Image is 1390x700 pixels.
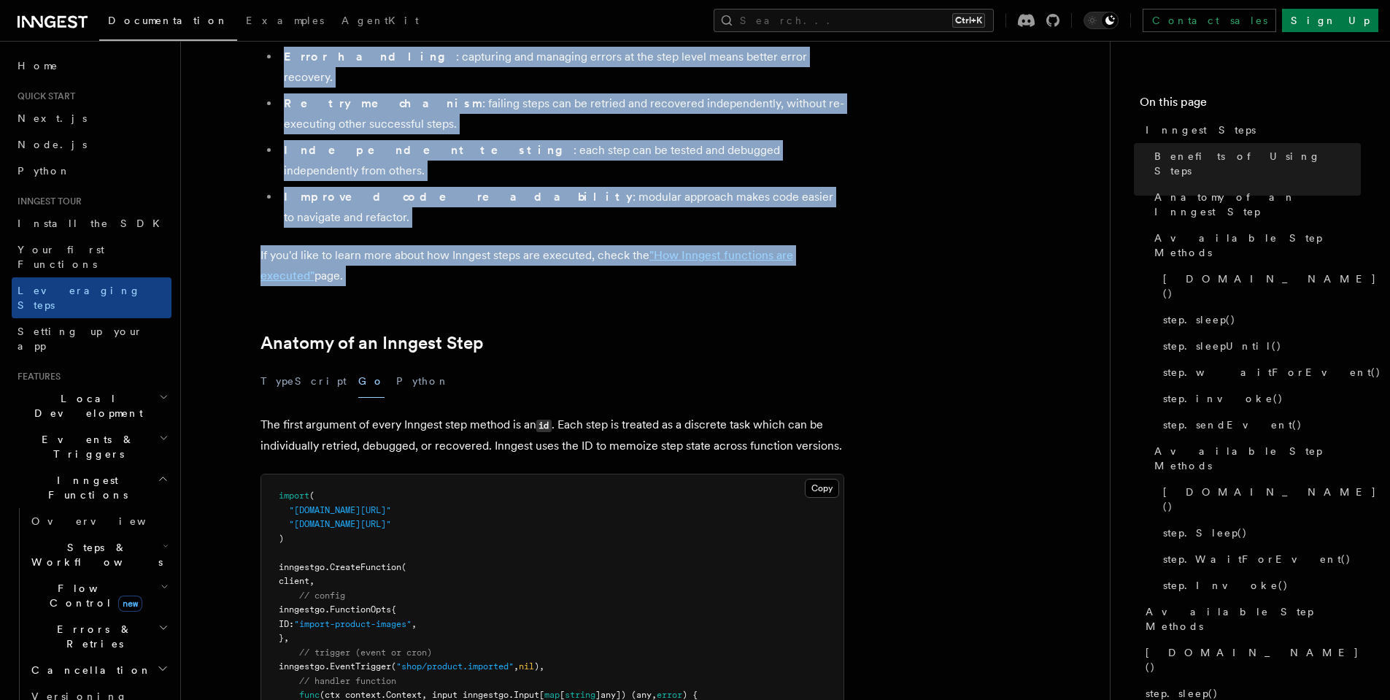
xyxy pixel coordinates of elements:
[1163,578,1289,593] span: step.Invoke()
[12,91,75,102] span: Quick start
[279,47,844,88] li: : capturing and managing errors at the step level means better error recovery.
[1146,123,1256,137] span: Inngest Steps
[391,661,396,672] span: (
[26,508,171,534] a: Overview
[26,616,171,657] button: Errors & Retries
[18,165,71,177] span: Python
[294,619,412,629] span: "import-product-images"
[284,190,633,204] strong: Improved code readability
[26,622,158,651] span: Errors & Retries
[330,562,401,572] span: CreateFunction
[1157,385,1361,412] a: step.invoke()
[18,218,169,229] span: Install the SDK
[284,96,482,110] strong: Retry mechanism
[279,661,330,672] span: inngestgo.
[284,143,574,157] strong: Independent testing
[1157,546,1361,572] a: step.WaitForEvent()
[333,4,428,39] a: AgentKit
[536,420,552,432] code: id
[279,619,294,629] span: ID:
[1157,520,1361,546] a: step.Sleep()
[682,690,698,700] span: ) {
[12,371,61,382] span: Features
[26,540,163,569] span: Steps & Workflows
[1154,231,1361,260] span: Available Step Methods
[396,661,514,672] span: "shop/product.imported"
[358,365,385,398] button: Go
[1154,444,1361,473] span: Available Step Methods
[1157,266,1361,307] a: [DOMAIN_NAME]()
[12,385,171,426] button: Local Development
[18,139,87,150] span: Node.js
[1163,552,1351,566] span: step.WaitForEvent()
[1148,143,1361,184] a: Benefits of Using Steps
[1154,149,1361,178] span: Benefits of Using Steps
[237,4,333,39] a: Examples
[18,112,87,124] span: Next.js
[320,690,544,700] span: (ctx context.Context, input inngestgo.Input[
[26,575,171,616] button: Flow Controlnew
[309,491,314,501] span: (
[595,690,657,700] span: ]any]) (any,
[299,690,320,700] span: func
[279,140,844,181] li: : each step can be tested and debugged independently from others.
[565,690,595,700] span: string
[26,663,152,677] span: Cancellation
[18,58,58,73] span: Home
[260,333,484,353] a: Anatomy of an Inngest Step
[279,562,330,572] span: inngestgo.
[279,187,844,228] li: : modular approach makes code easier to navigate and refactor.
[108,15,228,26] span: Documentation
[99,4,237,41] a: Documentation
[560,690,565,700] span: [
[341,15,419,26] span: AgentKit
[299,676,396,686] span: // handler function
[1140,639,1361,680] a: [DOMAIN_NAME]()
[519,661,534,672] span: nil
[330,661,391,672] span: EventTrigger
[1163,365,1381,380] span: step.waitForEvent()
[1157,572,1361,599] a: step.Invoke()
[279,633,289,643] span: },
[1084,12,1119,29] button: Toggle dark mode
[1140,599,1361,639] a: Available Step Methods
[279,491,309,501] span: import
[26,581,161,610] span: Flow Control
[412,619,417,629] span: ,
[279,534,284,544] span: )
[279,576,314,586] span: client,
[12,131,171,158] a: Node.js
[714,9,994,32] button: Search...Ctrl+K
[1148,225,1361,266] a: Available Step Methods
[1146,604,1361,634] span: Available Step Methods
[118,596,142,612] span: new
[18,285,141,311] span: Leveraging Steps
[1157,307,1361,333] a: step.sleep()
[1163,391,1283,406] span: step.invoke()
[284,50,456,64] strong: Error handling
[1146,645,1361,674] span: [DOMAIN_NAME]()
[1163,526,1248,540] span: step.Sleep()
[260,415,844,456] p: The first argument of every Inngest step method is an . Each step is treated as a discrete task w...
[1163,339,1282,353] span: step.sleepUntil()
[26,534,171,575] button: Steps & Workflows
[299,647,432,658] span: // trigger (event or cron)
[12,318,171,359] a: Setting up your app
[18,326,143,352] span: Setting up your app
[805,479,839,498] button: Copy
[1163,418,1302,432] span: step.sendEvent()
[246,15,324,26] span: Examples
[1157,333,1361,359] a: step.sleepUntil()
[1163,272,1377,301] span: [DOMAIN_NAME]()
[401,562,406,572] span: (
[1163,312,1236,327] span: step.sleep()
[260,245,844,286] p: If you'd like to learn more about how Inngest steps are executed, check the page.
[12,426,171,467] button: Events & Triggers
[952,13,985,28] kbd: Ctrl+K
[1282,9,1378,32] a: Sign Up
[12,473,158,502] span: Inngest Functions
[1143,9,1276,32] a: Contact sales
[260,365,347,398] button: TypeScript
[12,210,171,236] a: Install the SDK
[12,158,171,184] a: Python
